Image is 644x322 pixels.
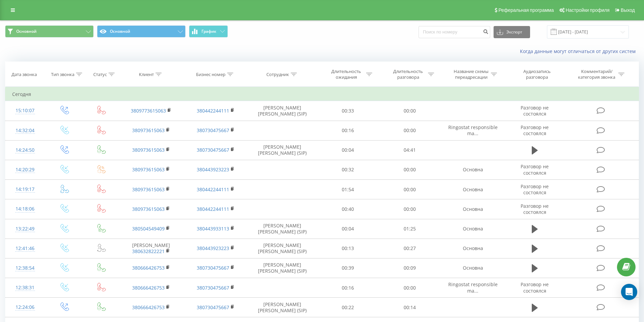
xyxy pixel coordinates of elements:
[440,180,505,199] td: Основна
[390,69,426,80] div: Длительность разговора
[440,239,505,258] td: Основна
[12,202,38,216] div: 14:18:06
[328,69,364,80] div: Длительность ожидания
[448,124,498,137] span: Ringostat responsible ma...
[197,284,229,291] a: 380730475667
[197,166,229,173] a: 380443923223
[317,140,379,160] td: 00:04
[379,160,441,179] td: 00:00
[577,69,617,80] div: Комментарий/категория звонка
[197,186,229,193] a: 380442244111
[12,144,38,157] div: 14:24:50
[12,301,38,314] div: 12:24:06
[440,160,505,179] td: Основна
[12,262,38,275] div: 12:38:54
[197,245,229,251] a: 380443923223
[379,140,441,160] td: 04:41
[521,104,549,117] span: Разговор не состоялся
[440,258,505,278] td: Основна
[11,72,37,77] div: Дата звонка
[515,69,559,80] div: Аудиозапись разговора
[379,258,441,278] td: 00:09
[132,206,165,212] a: 380973615063
[197,107,229,114] a: 380442244111
[201,29,216,34] span: График
[453,69,489,80] div: Название схемы переадресации
[5,25,94,38] button: Основной
[248,258,317,278] td: [PERSON_NAME] [PERSON_NAME] (SIP)
[248,239,317,258] td: [PERSON_NAME] [PERSON_NAME] (SIP)
[520,48,639,54] a: Когда данные могут отличаться от других систем
[440,199,505,219] td: Основна
[197,147,229,153] a: 380730475667
[317,180,379,199] td: 01:54
[419,26,490,38] input: Поиск по номеру
[119,239,183,258] td: [PERSON_NAME]
[93,72,107,77] div: Статус
[521,183,549,196] span: Разговор не состоялся
[266,72,289,77] div: Сотрудник
[248,140,317,160] td: [PERSON_NAME] [PERSON_NAME] (SIP)
[16,29,37,34] span: Основной
[139,72,154,77] div: Клиент
[12,281,38,294] div: 12:38:31
[248,101,317,121] td: [PERSON_NAME] [PERSON_NAME] (SIP)
[317,258,379,278] td: 00:39
[317,278,379,298] td: 00:16
[379,239,441,258] td: 00:27
[131,107,166,114] a: 3809773615063
[440,219,505,239] td: Основна
[12,104,38,117] div: 15:10:07
[248,219,317,239] td: [PERSON_NAME] [PERSON_NAME] (SIP)
[317,219,379,239] td: 00:04
[12,163,38,176] div: 14:20:29
[132,166,165,173] a: 380973615063
[521,203,549,215] span: Разговор не состоялся
[5,88,639,101] td: Сегодня
[132,147,165,153] a: 380973615063
[521,124,549,137] span: Разговор не состоялся
[51,72,74,77] div: Тип звонка
[317,101,379,121] td: 00:33
[12,242,38,255] div: 12:41:46
[317,199,379,219] td: 00:40
[197,265,229,271] a: 380730475667
[197,225,229,232] a: 380443933113
[317,298,379,317] td: 00:22
[132,225,165,232] a: 380504549409
[379,219,441,239] td: 01:25
[317,121,379,140] td: 00:16
[521,281,549,294] span: Разговор не состоялся
[132,284,165,291] a: 380666426753
[379,298,441,317] td: 00:14
[189,25,228,38] button: График
[621,284,637,300] div: Open Intercom Messenger
[132,186,165,193] a: 380973615063
[132,248,165,254] a: 380632822221
[379,199,441,219] td: 00:00
[379,101,441,121] td: 00:00
[379,121,441,140] td: 00:00
[248,298,317,317] td: [PERSON_NAME] [PERSON_NAME] (SIP)
[12,222,38,236] div: 13:22:49
[494,26,530,38] button: Экспорт
[521,163,549,176] span: Разговор не состоялся
[97,25,186,38] button: Основной
[197,206,229,212] a: 380442244111
[12,183,38,196] div: 14:19:17
[448,281,498,294] span: Ringostat responsible ma...
[498,7,554,13] span: Реферальная программа
[197,127,229,133] a: 380730475667
[379,180,441,199] td: 00:00
[379,278,441,298] td: 00:00
[12,124,38,137] div: 14:32:04
[197,304,229,311] a: 380730475667
[621,7,635,13] span: Выход
[317,160,379,179] td: 00:32
[196,72,225,77] div: Бизнес номер
[566,7,610,13] span: Настройки профиля
[132,127,165,133] a: 380973615063
[132,304,165,311] a: 380666426753
[317,239,379,258] td: 00:13
[132,265,165,271] a: 380666426753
